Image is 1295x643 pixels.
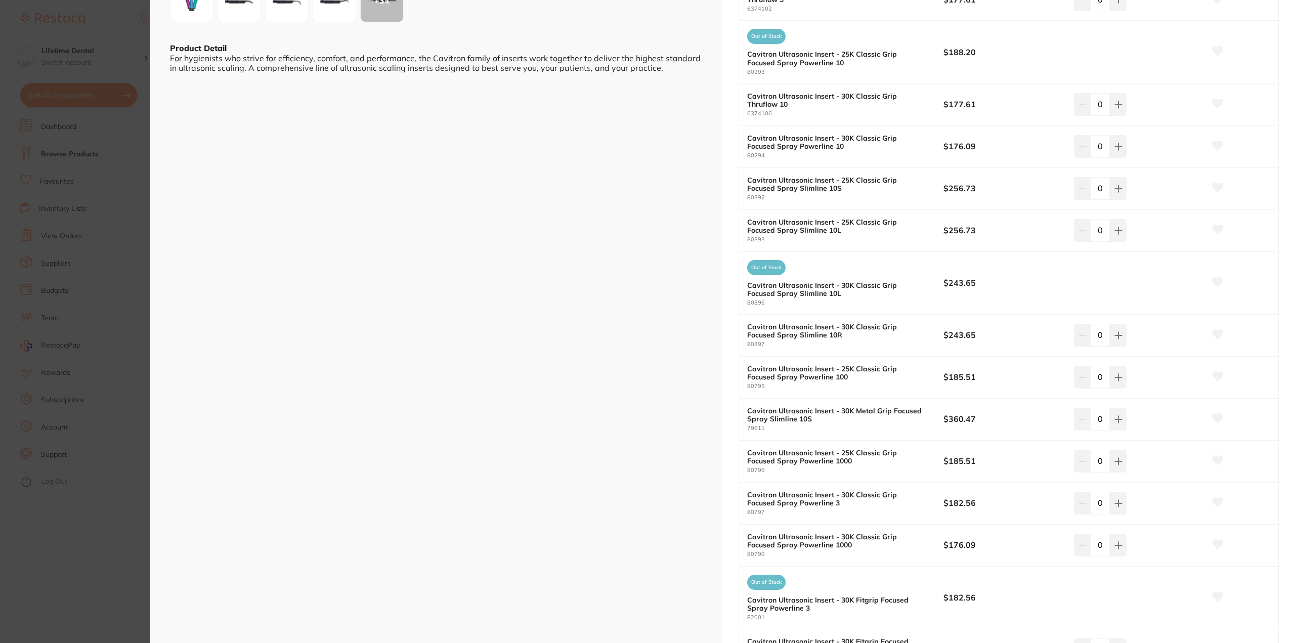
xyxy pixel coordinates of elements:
[747,491,924,507] b: Cavitron Ultrasonic Insert - 30K Classic Grip Focused Spray Powerline 3
[747,6,943,12] small: 6374102
[943,455,1061,466] b: $185.51
[747,152,943,159] small: 80294
[747,467,943,474] small: 80796
[943,277,1061,288] b: $243.65
[943,413,1061,424] b: $360.47
[943,47,1061,58] b: $188.20
[943,539,1061,550] b: $176.09
[943,183,1061,194] b: $256.73
[747,69,943,75] small: 80293
[747,509,943,516] small: 80797
[170,43,227,53] b: Product Detail
[747,299,943,306] small: 80396
[747,614,943,621] small: 82001
[747,176,924,192] b: Cavitron Ultrasonic Insert - 25K Classic Grip Focused Spray Slimline 10S
[747,134,924,150] b: Cavitron Ultrasonic Insert - 30K Classic Grip Focused Spray Powerline 10
[747,218,924,234] b: Cavitron Ultrasonic Insert - 25K Classic Grip Focused Spray Slimline 10L
[747,110,943,117] small: 6374106
[747,533,924,549] b: Cavitron Ultrasonic Insert - 30K Classic Grip Focused Spray Powerline 1000
[747,50,924,66] b: Cavitron Ultrasonic Insert - 25K Classic Grip Focused Spray Powerline 10
[747,194,943,201] small: 80392
[747,449,924,465] b: Cavitron Ultrasonic Insert - 25K Classic Grip Focused Spray Powerline 1000
[747,383,943,390] small: 80795
[943,497,1061,508] b: $182.56
[943,592,1061,603] b: $182.56
[747,236,943,243] small: 80393
[747,551,943,558] small: 80799
[747,323,924,339] b: Cavitron Ultrasonic Insert - 30K Classic Grip Focused Spray Slimline 10R
[943,329,1061,340] b: $243.65
[747,575,786,590] span: Out of Stock
[170,54,702,72] div: For hygienists who strive for efficiency, comfort, and performance, the Cavitron family of insert...
[943,225,1061,236] b: $256.73
[943,371,1061,382] b: $185.51
[747,281,924,297] b: Cavitron Ultrasonic Insert - 30K Classic Grip Focused Spray Slimline 10L
[747,365,924,381] b: Cavitron Ultrasonic Insert - 25K Classic Grip Focused Spray Powerline 100
[747,92,924,108] b: Cavitron Ultrasonic Insert - 30K Classic Grip Thruflow 10
[747,260,786,275] span: Out of Stock
[943,141,1061,152] b: $176.09
[747,425,943,432] small: 79611
[747,596,924,612] b: Cavitron Ultrasonic Insert - 30K Fitgrip Focused Spray Powerline 3
[747,29,786,44] span: Out of Stock
[747,407,924,423] b: Cavitron Ultrasonic Insert - 30K Metal Grip Focused Spray Slimline 10S
[747,341,943,348] small: 80397
[943,99,1061,110] b: $177.61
